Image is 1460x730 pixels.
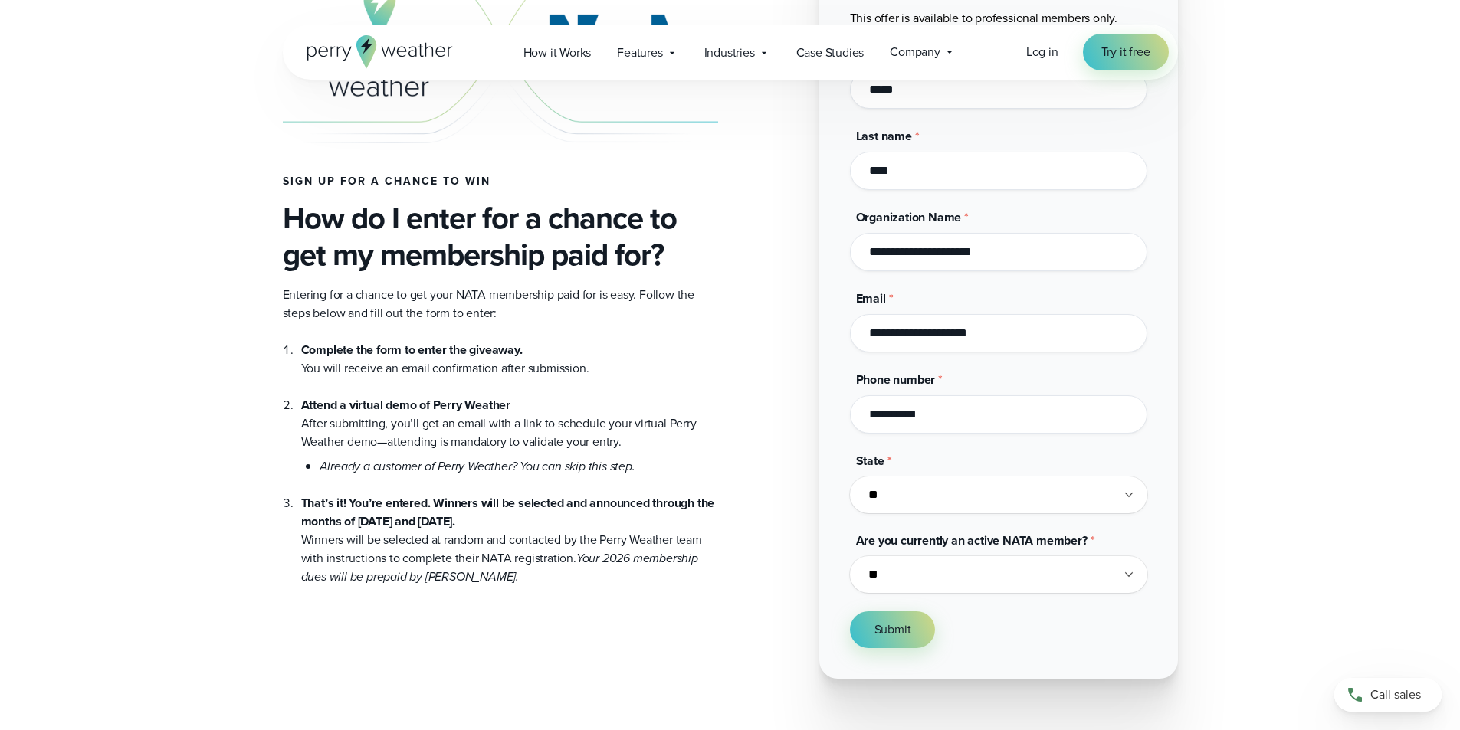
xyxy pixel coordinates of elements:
[301,396,510,414] strong: Attend a virtual demo of Perry Weather
[301,341,523,358] strong: Complete the form to enter the giveaway.
[301,378,718,476] li: After submitting, you’ll get an email with a link to schedule your virtual Perry Weather demo—att...
[283,200,718,273] h3: How do I enter for a chance to get my membership paid for?
[301,549,698,585] em: Your 2026 membership dues will be prepaid by [PERSON_NAME].
[301,494,715,530] strong: That’s it! You’re entered. Winners will be selected and announced through the months of [DATE] an...
[783,37,878,68] a: Case Studies
[1370,686,1421,704] span: Call sales
[510,37,605,68] a: How it Works
[856,208,962,226] span: Organization Name
[301,341,718,378] li: You will receive an email confirmation after submission.
[283,286,718,322] p: Entering for a chance to get your NATA membership paid for is easy. Follow the steps below and fi...
[1101,43,1150,61] span: Try it free
[617,44,662,62] span: Features
[283,175,718,188] h4: Sign up for a chance to win
[523,44,592,62] span: How it Works
[1083,34,1169,70] a: Try it free
[301,476,718,586] li: Winners will be selected at random and contacted by the Perry Weather team with instructions to c...
[890,43,940,61] span: Company
[874,620,911,639] span: Submit
[850,611,936,648] button: Submit
[856,452,884,470] span: State
[1026,43,1058,61] a: Log in
[856,127,912,145] span: Last name
[856,532,1088,549] span: Are you currently an active NATA member?
[856,290,886,307] span: Email
[320,457,635,475] em: Already a customer of Perry Weather? You can skip this step.
[704,44,755,62] span: Industries
[856,371,936,388] span: Phone number
[1334,678,1442,712] a: Call sales
[796,44,865,62] span: Case Studies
